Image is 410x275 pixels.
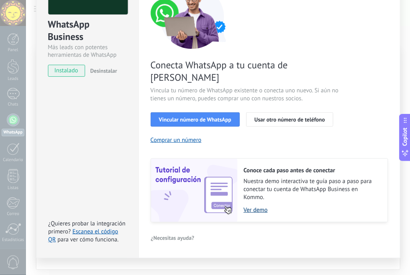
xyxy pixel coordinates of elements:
button: Usar otro número de teléfono [246,112,333,127]
div: Más leads con potentes herramientas de WhatsApp [48,44,127,59]
span: Desinstalar [90,67,117,74]
span: ¿Necesitas ayuda? [151,235,195,241]
span: instalado [48,65,85,77]
span: Vincula tu número de WhatsApp existente o conecta uno nuevo. Si aún no tienes un número, puedes c... [151,87,341,103]
h2: Conoce cada paso antes de conectar [244,167,380,174]
span: Copilot [401,128,409,146]
span: para ver cómo funciona. [58,236,119,243]
span: Nuestra demo interactiva te guía paso a paso para conectar tu cuenta de WhatsApp Business en Kommo. [244,177,380,201]
button: ¿Necesitas ayuda? [151,232,195,244]
a: Escanea el código QR [48,228,118,243]
button: Vincular número de WhatsApp [151,112,240,127]
span: Usar otro número de teléfono [255,117,325,122]
a: Ver demo [244,206,380,214]
button: Desinstalar [87,65,117,77]
div: WhatsApp Business [48,18,127,44]
span: Vincular número de WhatsApp [159,117,231,122]
span: ¿Quieres probar la integración primero? [48,220,126,235]
span: Conecta WhatsApp a tu cuenta de [PERSON_NAME] [151,59,341,84]
button: Comprar un número [151,136,202,144]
